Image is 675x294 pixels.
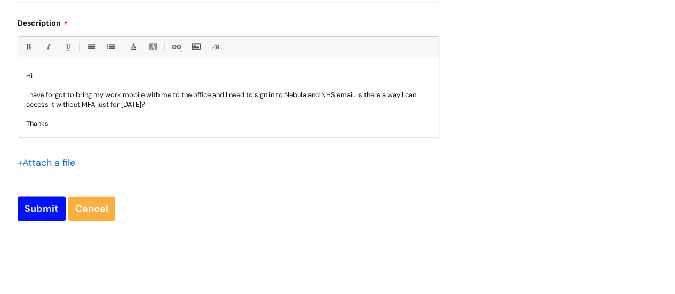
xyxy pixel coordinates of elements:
input: Submit [18,196,66,221]
a: Cancel [68,196,115,221]
p: I have forgot to bring my work mobile with me to the office and I need to sign in to Nebula and N... [26,90,431,109]
a: Link [169,40,182,53]
a: Italic (Ctrl-I) [41,40,54,53]
a: Underline(Ctrl-U) [61,40,74,53]
a: • Unordered List (Ctrl-Shift-7) [84,40,97,53]
a: Remove formatting (Ctrl-\) [209,40,222,53]
div: Attach a file [18,154,82,171]
a: Insert Image... [189,40,202,53]
p: Hi [26,71,431,81]
a: Back Color [146,40,160,53]
a: Font Color [126,40,140,53]
a: Bold (Ctrl-B) [21,40,35,53]
p: Thanks [26,119,431,129]
a: 1. Ordered List (Ctrl-Shift-8) [104,40,117,53]
span: + [18,156,22,169]
label: Description [18,15,439,28]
